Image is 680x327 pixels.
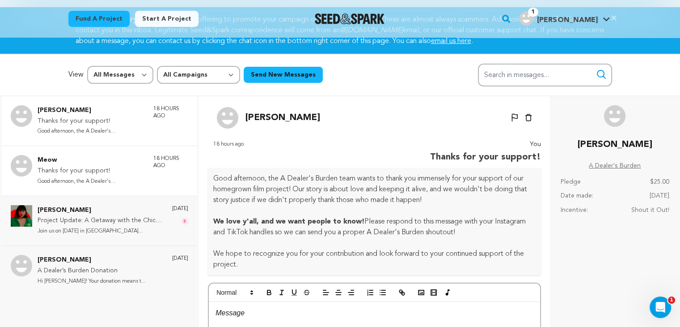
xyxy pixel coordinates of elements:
[519,11,597,26] div: Mekka L.'s Profile
[38,116,144,127] p: Thanks for your support!
[172,205,188,212] p: [DATE]
[631,205,669,216] p: Shout it Out!
[11,155,32,176] img: Meow Photo
[38,126,144,137] p: Good afternoon, the A Dealer's [PERSON_NAME]...
[213,139,244,164] p: 18 hours ago
[11,255,32,276] img: Sharlotte Dawson Photo
[38,205,163,216] p: [PERSON_NAME]
[315,13,385,24] img: Seed&Spark Logo Dark Mode
[172,255,188,262] p: [DATE]
[38,215,163,226] p: Project Update: A Getaway with the Chicas Fundraiser Event!
[153,105,188,120] p: 18 hours ago
[244,67,323,83] button: Send New Messages
[517,9,612,28] span: Mekka L.'s Profile
[478,64,612,86] input: Search in messages...
[38,276,145,287] p: Hi [PERSON_NAME]! Your donation means t...
[38,176,144,187] p: Good afternoon, the A Dealer's [PERSON_NAME]...
[519,11,533,26] img: user.png
[315,13,385,24] a: Seed&Spark Homepage
[430,139,541,150] p: You
[650,177,669,188] p: $25.00
[181,218,188,225] span: 3
[213,216,536,238] p: Please respond to this message with your Instagram and TikTok handles so we can send you a proper...
[11,105,32,127] img: Jerome Photo
[38,226,163,237] p: Join us on [DATE] in [GEOGRAPHIC_DATA]...
[38,166,144,176] p: Thanks for your support!
[38,255,145,266] p: [PERSON_NAME]
[11,205,32,227] img: Reyna Torres Photo
[528,8,538,17] span: 1
[217,107,238,129] img: Jerome Photo
[561,205,588,216] p: Incentive:
[578,138,652,152] p: [PERSON_NAME]
[153,155,188,169] p: 18 hours ago
[68,69,84,80] p: View
[650,191,669,202] p: [DATE]
[213,249,536,270] p: We hope to recognize you for your contribution and look forward to your continued support of the ...
[68,11,130,27] a: Fund a project
[245,111,320,125] p: [PERSON_NAME]
[604,105,625,127] img: Jerome Photo
[38,266,145,276] p: A Dealer’s Burden Donation
[537,17,597,24] span: [PERSON_NAME]
[561,191,593,202] p: Date made:
[135,11,199,27] a: Start a project
[430,150,541,164] p: Thanks for your support!
[431,38,471,45] a: email us here
[589,161,641,172] a: A Dealer's Burden
[650,297,671,318] iframe: Intercom live chat
[38,155,144,166] p: Meow
[213,173,536,206] p: Good afternoon, the A Dealer's Burden team wants to thank you immensely for your support of our h...
[668,297,675,304] span: 1
[561,177,581,188] p: Pledge
[213,218,364,225] strong: We love y'all, and we want people to know!
[517,9,612,26] a: Mekka L.'s Profile
[38,105,144,116] p: [PERSON_NAME]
